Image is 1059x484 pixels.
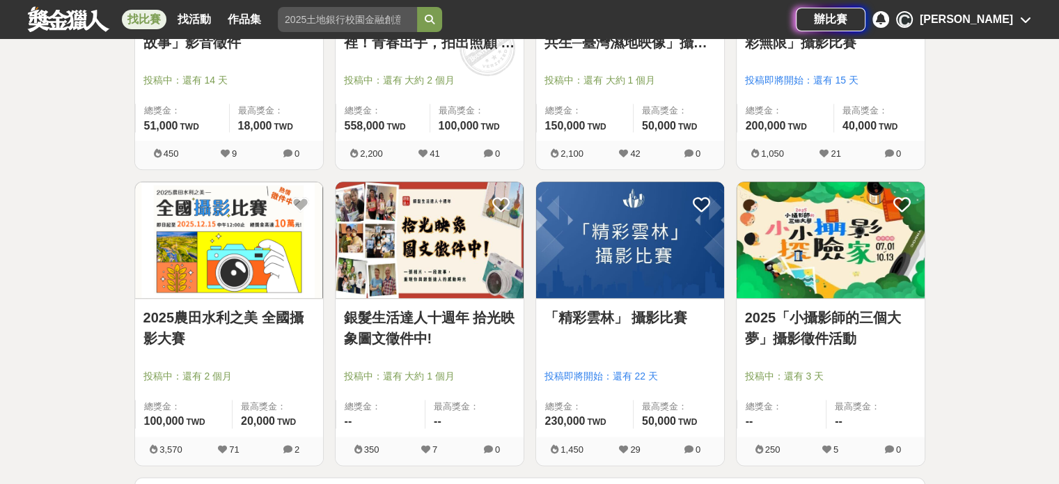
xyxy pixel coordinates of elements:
span: 0 [495,148,500,159]
span: 71 [229,444,239,455]
span: 投稿即將開始：還有 15 天 [745,73,916,88]
a: 2025「小攝影師的三個大夢」攝影徵件活動 [745,307,916,349]
span: TWD [879,122,897,132]
span: 投稿即將開始：還有 22 天 [544,369,716,384]
div: [PERSON_NAME] [920,11,1013,28]
img: Cover Image [536,182,724,298]
div: C [896,11,913,28]
span: 350 [364,444,379,455]
span: 2 [295,444,299,455]
span: 2,100 [560,148,583,159]
span: 29 [630,444,640,455]
span: TWD [277,417,296,427]
span: 1,050 [761,148,784,159]
span: 總獎金： [144,400,223,414]
span: TWD [480,122,499,132]
span: 9 [232,148,237,159]
span: 總獎金： [144,104,221,118]
span: TWD [678,417,697,427]
span: TWD [386,122,405,132]
a: Cover Image [737,182,925,299]
span: 總獎金： [746,104,825,118]
span: 150,000 [545,120,586,132]
span: 7 [432,444,437,455]
span: 最高獎金： [238,104,315,118]
span: 投稿中：還有 大約 1 個月 [344,369,515,384]
span: 0 [696,444,700,455]
span: 41 [430,148,439,159]
span: TWD [587,122,606,132]
a: 作品集 [222,10,267,29]
a: 辦比賽 [796,8,865,31]
span: 5 [833,444,838,455]
span: TWD [587,417,606,427]
span: TWD [186,417,205,427]
span: 50,000 [642,120,676,132]
span: 450 [164,148,179,159]
a: Cover Image [336,182,524,299]
span: 總獎金： [545,104,625,118]
span: 18,000 [238,120,272,132]
span: 總獎金： [746,400,818,414]
span: 最高獎金： [434,400,515,414]
span: 總獎金： [345,400,417,414]
span: 最高獎金： [835,400,916,414]
img: Cover Image [336,182,524,298]
span: 最高獎金： [241,400,315,414]
span: 50,000 [642,415,676,427]
a: 「精彩雲林」 攝影比賽 [544,307,716,328]
span: 投稿中：還有 3 天 [745,369,916,384]
a: 找活動 [172,10,217,29]
span: 投稿中：還有 大約 2 個月 [344,73,515,88]
span: 最高獎金： [842,104,916,118]
a: Cover Image [536,182,724,299]
span: 0 [896,148,901,159]
span: 250 [765,444,780,455]
a: 找比賽 [122,10,166,29]
span: 0 [896,444,901,455]
a: 2025農田水利之美 全國攝影大賽 [143,307,315,349]
span: 0 [495,444,500,455]
span: 最高獎金： [439,104,515,118]
a: 銀髮生活達人十週年 拾光映象圖文徵件中! [344,307,515,349]
span: 230,000 [545,415,586,427]
span: 投稿中：還有 14 天 [143,73,315,88]
input: 2025土地銀行校園金融創意挑戰賽：從你出發 開啟智慧金融新頁 [278,7,417,32]
span: 51,000 [144,120,178,132]
span: 40,000 [842,120,877,132]
span: 投稿中：還有 2 個月 [143,369,315,384]
span: 558,000 [345,120,385,132]
span: 0 [295,148,299,159]
span: 200,000 [746,120,786,132]
span: 42 [630,148,640,159]
span: -- [345,415,352,427]
span: 投稿中：還有 大約 1 個月 [544,73,716,88]
span: TWD [678,122,697,132]
span: 總獎金： [345,104,421,118]
span: 21 [831,148,840,159]
span: TWD [274,122,292,132]
span: 總獎金： [545,400,625,414]
img: Cover Image [737,182,925,298]
span: 100,000 [144,415,185,427]
span: 20,000 [241,415,275,427]
span: -- [835,415,842,427]
img: Cover Image [135,182,323,298]
span: TWD [787,122,806,132]
a: Cover Image [135,182,323,299]
span: -- [434,415,441,427]
span: TWD [180,122,198,132]
span: 0 [696,148,700,159]
span: 3,570 [159,444,182,455]
span: 1,450 [560,444,583,455]
span: 最高獎金： [642,104,716,118]
span: 100,000 [439,120,479,132]
span: -- [746,415,753,427]
span: 2,200 [360,148,383,159]
span: 最高獎金： [642,400,716,414]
